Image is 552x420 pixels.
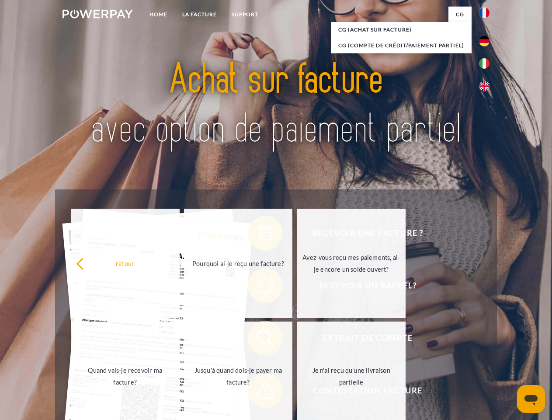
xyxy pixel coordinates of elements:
[302,364,400,388] div: Je n'ai reçu qu'une livraison partielle
[448,7,472,22] a: CG
[479,36,490,46] img: de
[331,38,472,53] a: CG (Compte de crédit/paiement partiel)
[479,81,490,91] img: en
[83,42,469,168] img: title-powerpay_fr.svg
[479,58,490,69] img: it
[62,10,133,18] img: logo-powerpay-white.svg
[189,364,288,388] div: Jusqu'à quand dois-je payer ma facture?
[479,7,490,18] img: fr
[302,252,400,275] div: Avez-vous reçu mes paiements, ai-je encore un solde ouvert?
[76,257,174,269] div: retour
[331,22,472,38] a: CG (achat sur facture)
[142,7,175,22] a: Home
[224,7,266,22] a: Support
[189,257,288,269] div: Pourquoi ai-je reçu une facture?
[517,385,545,413] iframe: Bouton de lancement de la fenêtre de messagerie
[297,209,406,318] a: Avez-vous reçu mes paiements, ai-je encore un solde ouvert?
[175,7,224,22] a: LA FACTURE
[76,364,174,388] div: Quand vais-je recevoir ma facture?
